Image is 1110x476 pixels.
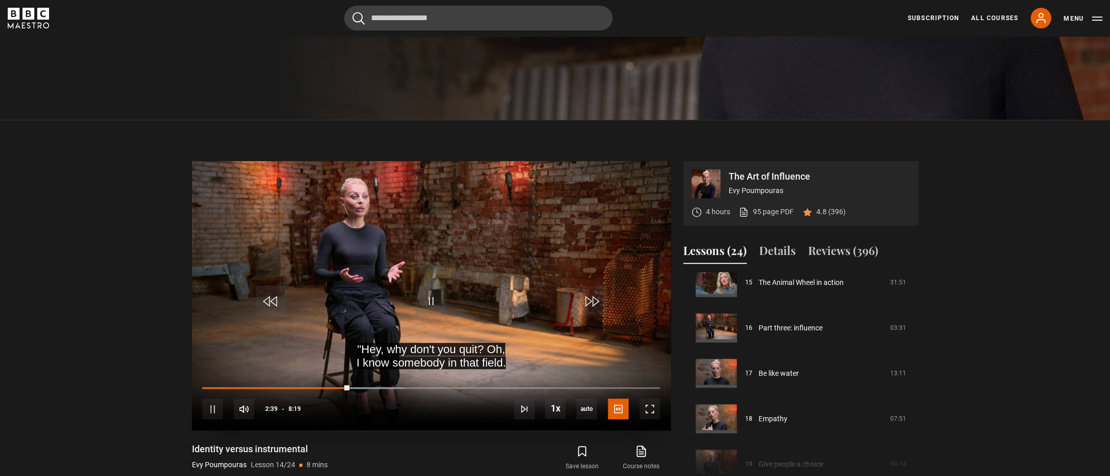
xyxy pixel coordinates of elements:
[344,6,613,30] input: Search
[288,400,301,418] span: 8:19
[514,399,535,419] button: Next Lesson
[683,242,747,264] button: Lessons (24)
[1064,13,1102,24] button: Toggle navigation
[352,12,365,25] button: Submit the search query
[729,185,910,196] p: Evy Poumpouras
[265,400,278,418] span: 2:39
[729,172,910,181] p: The Art of Influence
[251,459,295,470] p: Lesson 14/24
[808,242,878,264] button: Reviews (396)
[759,242,796,264] button: Details
[576,399,597,419] div: Current quality: 720p
[612,443,670,473] a: Course notes
[202,387,659,389] div: Progress Bar
[192,459,247,470] p: Evy Poumpouras
[8,8,49,28] svg: BBC Maestro
[307,459,328,470] p: 8 mins
[816,207,846,217] p: 4.8 (396)
[908,13,959,23] a: Subscription
[759,368,799,379] a: Be like water
[759,277,844,288] a: The Animal Wheel in action
[639,399,660,419] button: Fullscreen
[192,161,671,431] video-js: Video Player
[576,399,597,419] span: auto
[971,13,1018,23] a: All Courses
[545,398,566,419] button: Playback Rate
[202,399,223,419] button: Pause
[608,399,629,419] button: Captions
[553,443,612,473] button: Save lesson
[282,405,284,412] span: -
[706,207,730,217] p: 4 hours
[759,323,823,334] a: Part three: influence
[738,207,794,217] a: 95 page PDF
[192,443,328,455] h1: Identity versus instrumental
[234,399,254,419] button: Mute
[759,414,787,424] a: Empathy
